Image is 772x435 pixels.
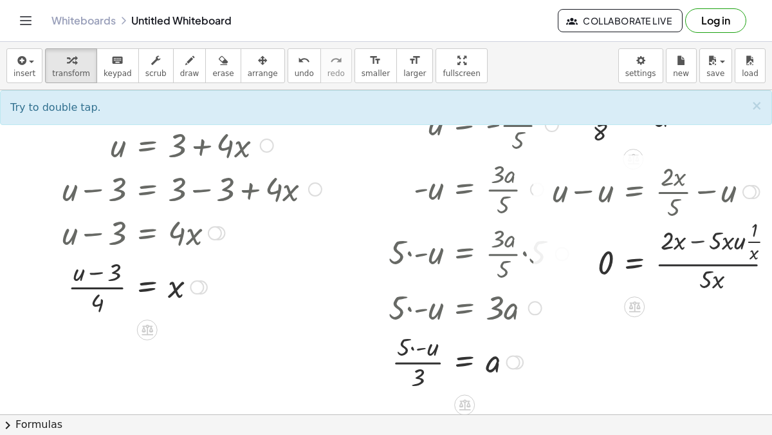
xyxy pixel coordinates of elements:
span: erase [212,69,234,78]
span: Try to double tap. [10,101,101,113]
button: Toggle navigation [15,10,36,31]
button: settings [618,48,663,83]
span: new [673,69,689,78]
span: keypad [104,69,132,78]
span: Collaborate Live [569,15,672,26]
i: keyboard [111,53,124,68]
button: Collaborate Live [558,9,683,32]
button: fullscreen [436,48,487,83]
button: × [751,99,762,113]
span: × [751,98,762,113]
button: Log in [685,8,746,33]
i: redo [330,53,342,68]
button: format_sizelarger [396,48,433,83]
button: transform [45,48,97,83]
span: draw [180,69,199,78]
button: scrub [138,48,174,83]
i: undo [298,53,310,68]
button: draw [173,48,207,83]
div: Apply the same math to both sides of the equation [624,296,645,317]
span: smaller [362,69,390,78]
span: insert [14,69,35,78]
button: undoundo [288,48,321,83]
span: larger [403,69,426,78]
span: scrub [145,69,167,78]
span: load [742,69,758,78]
span: undo [295,69,314,78]
a: Whiteboards [51,14,116,27]
button: insert [6,48,42,83]
button: redoredo [320,48,352,83]
button: format_sizesmaller [354,48,397,83]
div: Apply the same math to both sides of the equation [454,394,475,415]
i: format_size [369,53,381,68]
span: fullscreen [443,69,480,78]
span: save [706,69,724,78]
div: Apply the same math to both sides of the equation [623,149,643,169]
span: redo [327,69,345,78]
button: save [699,48,732,83]
button: erase [205,48,241,83]
span: arrange [248,69,278,78]
button: arrange [241,48,285,83]
div: Apply the same math to both sides of the equation [137,320,158,340]
span: transform [52,69,90,78]
i: format_size [409,53,421,68]
span: settings [625,69,656,78]
button: keyboardkeypad [96,48,139,83]
button: new [666,48,697,83]
button: load [735,48,766,83]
